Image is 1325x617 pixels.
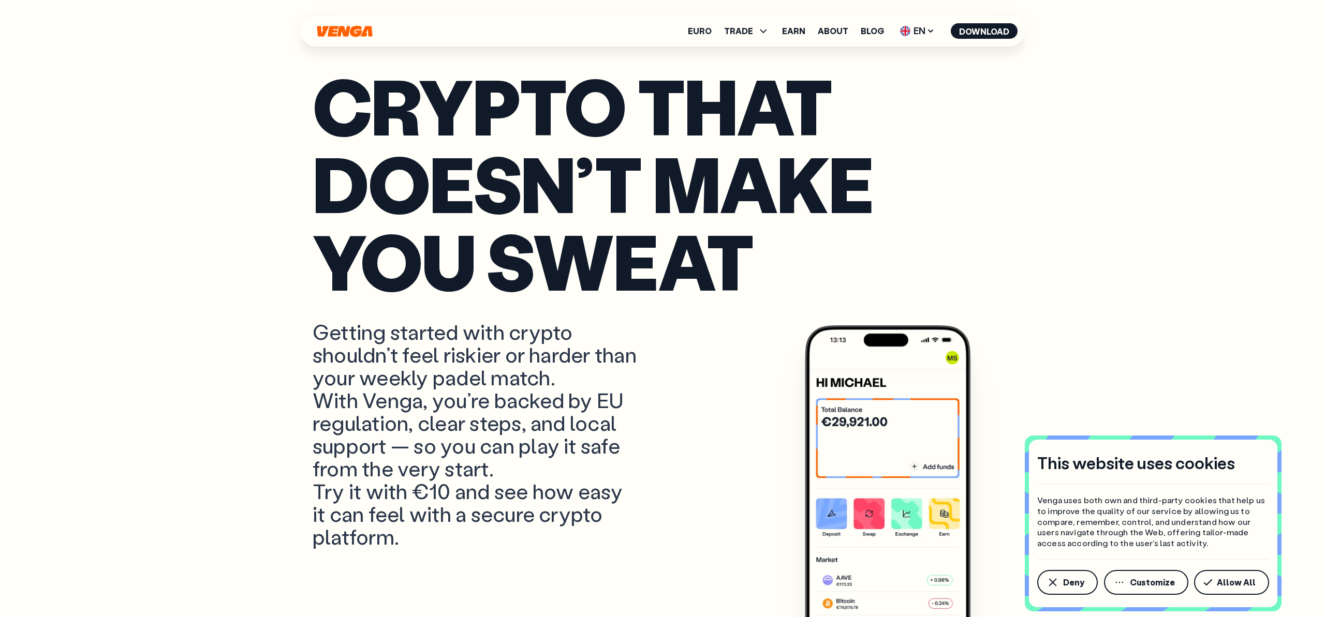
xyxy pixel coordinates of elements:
[896,23,938,39] span: EN
[1104,570,1188,595] button: Customize
[313,320,640,548] p: Getting started with crypto shouldn’t feel riskier or harder than your weekly padel match. With V...
[1217,578,1256,586] span: Allow All
[1130,578,1175,586] span: Customize
[951,23,1018,39] button: Download
[1063,578,1084,586] span: Deny
[688,27,712,35] a: Euro
[724,25,770,37] span: TRADE
[1194,570,1269,595] button: Allow All
[316,25,374,37] svg: Home
[1037,495,1269,549] p: Venga uses both own and third-party cookies that help us to improve the quality of our service by...
[724,27,753,35] span: TRADE
[1037,570,1098,595] button: Deny
[1037,452,1235,474] h4: This website uses cookies
[900,26,910,36] img: flag-uk
[313,67,1012,299] p: Crypto that doesn’t make you sweat
[861,27,884,35] a: Blog
[818,27,848,35] a: About
[782,27,805,35] a: Earn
